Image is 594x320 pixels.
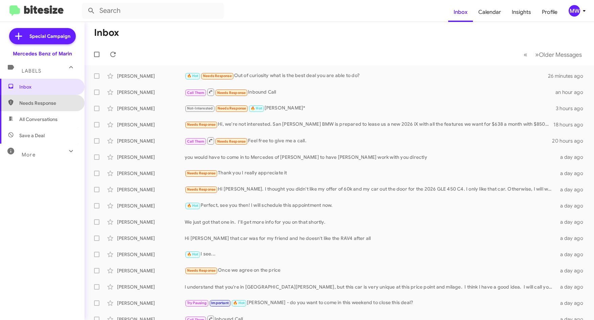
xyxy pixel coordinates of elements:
[19,100,77,106] span: Needs Response
[539,51,582,58] span: Older Messages
[211,301,229,305] span: Important
[22,152,36,158] span: More
[187,301,207,305] span: Try Pausing
[548,73,589,79] div: 26 minutes ago
[117,186,185,193] div: [PERSON_NAME]
[520,48,586,61] nav: Page navigation example
[117,219,185,225] div: [PERSON_NAME]
[520,48,531,61] button: Previous
[185,219,557,225] div: We just got that one in. I'll get more info for you on that shortly.
[187,252,199,256] span: 🔥 Hot
[185,72,548,80] div: Out of curiosity what is the best deal you are able to do?
[117,154,185,161] div: [PERSON_NAME]
[187,91,205,95] span: Call Them
[556,105,589,112] div: 3 hours ago
[569,5,580,17] div: MW
[536,2,563,22] a: Profile
[187,187,216,192] span: Needs Response
[557,300,589,306] div: a day ago
[524,50,527,59] span: «
[117,105,185,112] div: [PERSON_NAME]
[553,121,589,128] div: 18 hours ago
[531,48,586,61] button: Next
[117,138,185,144] div: [PERSON_NAME]
[535,50,539,59] span: »
[187,139,205,144] span: Call Them
[217,91,246,95] span: Needs Response
[19,116,58,123] span: All Conversations
[117,267,185,274] div: [PERSON_NAME]
[557,251,589,258] div: a day ago
[185,88,555,96] div: Inbound Call
[117,170,185,177] div: [PERSON_NAME]
[185,186,557,193] div: Hi [PERSON_NAME]. I thought you didn't like my offer of 60k and my car out the door for the 2026 ...
[557,202,589,209] div: a day ago
[557,235,589,242] div: a day ago
[203,74,232,78] span: Needs Response
[557,186,589,193] div: a day ago
[29,33,70,40] span: Special Campaign
[185,284,557,290] div: I understand that you're in [GEOGRAPHIC_DATA][PERSON_NAME], but this car is very unique at this p...
[563,5,587,17] button: MW
[117,235,185,242] div: [PERSON_NAME]
[185,104,556,112] div: [PERSON_NAME]*
[187,106,213,110] span: Not-Interested
[185,121,553,128] div: Hi, we're not interested. San [PERSON_NAME] BMW is prepared to lease us a new 2026 iX with all th...
[117,202,185,209] div: [PERSON_NAME]
[187,203,199,208] span: 🔥 Hot
[185,202,557,210] div: Perfect, see you then! I will schedule this appointment now.
[552,138,589,144] div: 20 hours ago
[94,27,119,38] h1: Inbox
[448,2,473,22] a: Inbox
[557,170,589,177] div: a day ago
[117,251,185,258] div: [PERSON_NAME]
[557,154,589,161] div: a day ago
[117,300,185,306] div: [PERSON_NAME]
[217,139,246,144] span: Needs Response
[13,50,72,57] div: Mercedes Benz of Marin
[557,267,589,274] div: a day ago
[19,83,77,90] span: Inbox
[117,284,185,290] div: [PERSON_NAME]
[185,137,552,145] div: Feel free to give me a call.
[185,169,557,177] div: Thank you I really appreciate it
[117,73,185,79] div: [PERSON_NAME]
[117,89,185,96] div: [PERSON_NAME]
[185,299,557,307] div: [PERSON_NAME] - do you want to come in this weekend to close this deal?
[218,106,246,110] span: Needs Response
[19,132,45,139] span: Save a Deal
[82,3,224,19] input: Search
[187,122,216,127] span: Needs Response
[557,284,589,290] div: a day ago
[117,121,185,128] div: [PERSON_NAME]
[185,267,557,274] div: Once we agree on the price
[185,235,557,242] div: Hi [PERSON_NAME] that car was for my friend and he doesn't like the RAV4 after all
[555,89,589,96] div: an hour ago
[187,74,199,78] span: 🔥 Hot
[557,219,589,225] div: a day ago
[187,268,216,273] span: Needs Response
[233,301,245,305] span: 🔥 Hot
[187,171,216,175] span: Needs Response
[185,154,557,161] div: you would have to come in to Mercedes of [PERSON_NAME] to have [PERSON_NAME] work with you directly
[22,68,41,74] span: Labels
[185,250,557,258] div: I see...
[9,28,76,44] a: Special Campaign
[506,2,536,22] a: Insights
[473,2,506,22] a: Calendar
[251,106,262,110] span: 🔥 Hot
